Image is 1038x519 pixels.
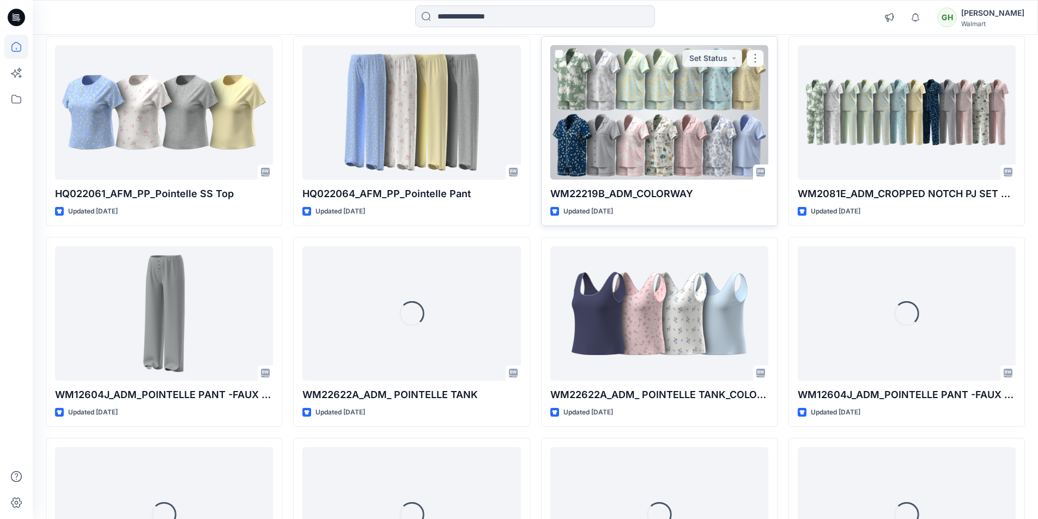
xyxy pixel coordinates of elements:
p: HQ022061_AFM_PP_Pointelle SS Top [55,186,273,202]
a: HQ022064_AFM_PP_Pointelle Pant [302,45,520,180]
div: Walmart [961,20,1024,28]
p: Updated [DATE] [563,206,613,217]
p: Updated [DATE] [68,206,118,217]
p: WM22219B_ADM_COLORWAY [550,186,768,202]
a: WM22219B_ADM_COLORWAY [550,45,768,180]
a: HQ022061_AFM_PP_Pointelle SS Top [55,45,273,180]
a: WM12604J_ADM_POINTELLE PANT -FAUX FLY & BUTTONS + PICOT [55,246,273,381]
p: Updated [DATE] [811,206,860,217]
div: [PERSON_NAME] [961,7,1024,20]
p: WM22622A_ADM_ POINTELLE TANK_COLORWAY [550,387,768,402]
p: HQ022064_AFM_PP_Pointelle Pant [302,186,520,202]
a: WM2081E_ADM_CROPPED NOTCH PJ SET w/ STRAIGHT HEM TOP_COLORWAY [798,45,1016,180]
a: WM22622A_ADM_ POINTELLE TANK_COLORWAY [550,246,768,381]
p: Updated [DATE] [315,407,365,418]
p: WM2081E_ADM_CROPPED NOTCH PJ SET w/ STRAIGHT HEM TOP_COLORWAY [798,186,1016,202]
p: Updated [DATE] [563,407,613,418]
p: Updated [DATE] [68,407,118,418]
div: GH [937,8,957,27]
p: WM22622A_ADM_ POINTELLE TANK [302,387,520,402]
p: WM12604J_ADM_POINTELLE PANT -FAUX FLY & BUTTONS + PICOT [55,387,273,402]
p: Updated [DATE] [315,206,365,217]
p: Updated [DATE] [811,407,860,418]
p: WM12604J_ADM_POINTELLE PANT -FAUX FLY & BUTTONS + PICOT_COLORWAY [798,387,1016,402]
